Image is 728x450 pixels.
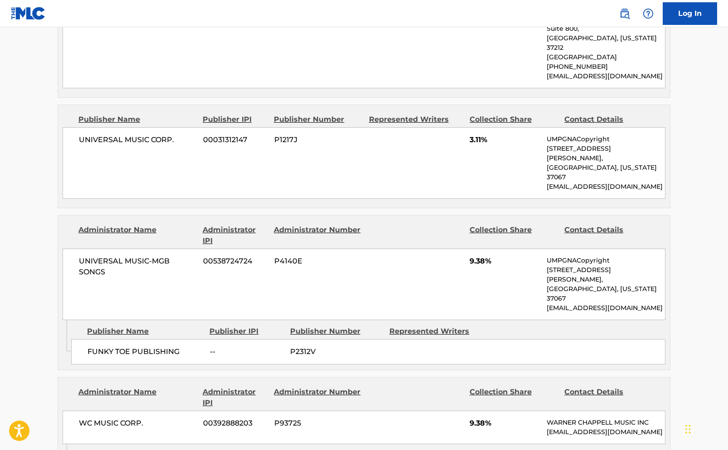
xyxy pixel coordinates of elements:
div: Publisher Number [290,326,383,337]
p: [GEOGRAPHIC_DATA], [US_STATE] 37067 [547,163,665,182]
div: Publisher IPI [203,114,267,125]
a: Public Search [616,5,634,23]
span: P1217J [274,134,362,145]
div: Administrator Name [78,225,196,246]
div: Contact Details [564,225,652,246]
div: Collection Share [470,387,558,408]
div: Administrator IPI [203,225,267,246]
span: UNIVERSAL MUSIC-MGB SONGS [79,256,196,278]
div: Administrator Number [274,387,362,408]
p: UMPGNACopyright [547,134,665,144]
span: 00031312147 [203,134,267,145]
p: UMPGNACopyright [547,256,665,265]
div: Help [639,5,657,23]
div: Contact Details [564,114,652,125]
div: Contact Details [564,387,652,408]
p: [EMAIL_ADDRESS][DOMAIN_NAME] [547,72,665,81]
span: FUNKY TOE PUBLISHING [87,346,203,357]
span: P2312V [290,346,383,357]
div: Represented Writers [389,326,482,337]
span: -- [210,346,283,357]
span: 9.38% [470,256,540,267]
div: Administrator Number [274,225,362,246]
span: 00538724724 [203,256,267,267]
p: [GEOGRAPHIC_DATA], [US_STATE] 37212 [547,34,665,53]
span: P4140E [274,256,362,267]
a: Log In [663,2,717,25]
div: Publisher Name [78,114,196,125]
img: help [643,8,654,19]
p: [STREET_ADDRESS][PERSON_NAME], [547,144,665,163]
div: Publisher Name [87,326,203,337]
div: Collection Share [470,114,558,125]
img: MLC Logo [11,7,46,20]
p: [STREET_ADDRESS][PERSON_NAME], [547,265,665,284]
img: search [619,8,630,19]
div: Publisher Number [274,114,362,125]
p: [GEOGRAPHIC_DATA] [547,53,665,62]
p: [PHONE_NUMBER] [547,62,665,72]
iframe: Chat Widget [683,407,728,450]
div: Administrator Name [78,387,196,408]
div: Drag [685,416,691,443]
span: UNIVERSAL MUSIC CORP. [79,134,196,145]
span: 9.38% [470,418,540,429]
span: P93725 [274,418,362,429]
p: [EMAIL_ADDRESS][DOMAIN_NAME] [547,303,665,313]
span: WC MUSIC CORP. [79,418,196,429]
p: WARNER CHAPPELL MUSIC INC [547,418,665,427]
p: [GEOGRAPHIC_DATA], [US_STATE] 37067 [547,284,665,303]
p: [EMAIL_ADDRESS][DOMAIN_NAME] [547,182,665,191]
div: Represented Writers [369,114,463,125]
div: Publisher IPI [209,326,283,337]
div: Collection Share [470,225,558,246]
span: 00392888203 [203,418,267,429]
span: 3.11% [470,134,540,145]
div: Administrator IPI [203,387,267,408]
p: [EMAIL_ADDRESS][DOMAIN_NAME] [547,427,665,437]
